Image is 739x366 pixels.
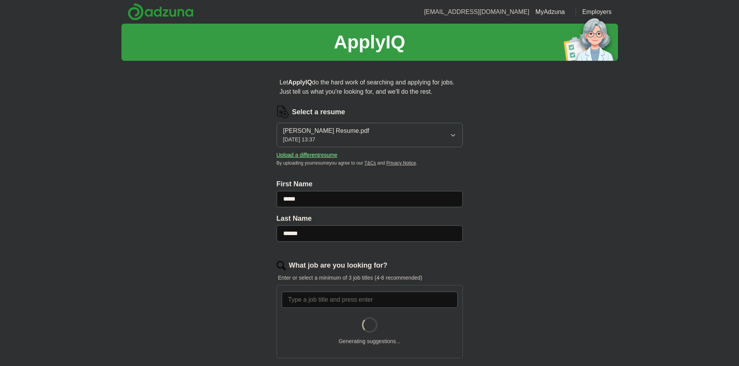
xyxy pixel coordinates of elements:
[277,75,463,100] p: Let do the hard work of searching and applying for jobs. Just tell us what you're looking for, an...
[277,261,286,270] img: search.png
[339,337,401,345] div: Generating suggestions...
[282,292,458,308] input: Type a job title and press enter
[582,7,612,17] a: Employers
[277,213,463,224] label: Last Name
[334,28,405,56] h1: ApplyIQ
[288,79,312,86] strong: ApplyIQ
[289,260,388,271] label: What job are you looking for?
[277,151,337,159] button: Upload a differentresume
[535,7,571,17] a: MyAdzuna
[277,123,463,147] button: [PERSON_NAME] Resume.pdf[DATE] 13:37
[424,7,529,17] li: [EMAIL_ADDRESS][DOMAIN_NAME]
[277,160,463,167] div: By uploading your resume you agree to our and .
[364,160,376,166] a: T&Cs
[292,107,345,117] label: Select a resume
[283,126,369,136] span: [PERSON_NAME] Resume.pdf
[283,136,315,144] span: [DATE] 13:37
[277,179,463,189] label: First Name
[277,274,463,282] p: Enter or select a minimum of 3 job titles (4-8 recommended)
[386,160,416,166] a: Privacy Notice
[277,106,289,118] img: CV Icon
[128,3,194,21] img: Adzuna logo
